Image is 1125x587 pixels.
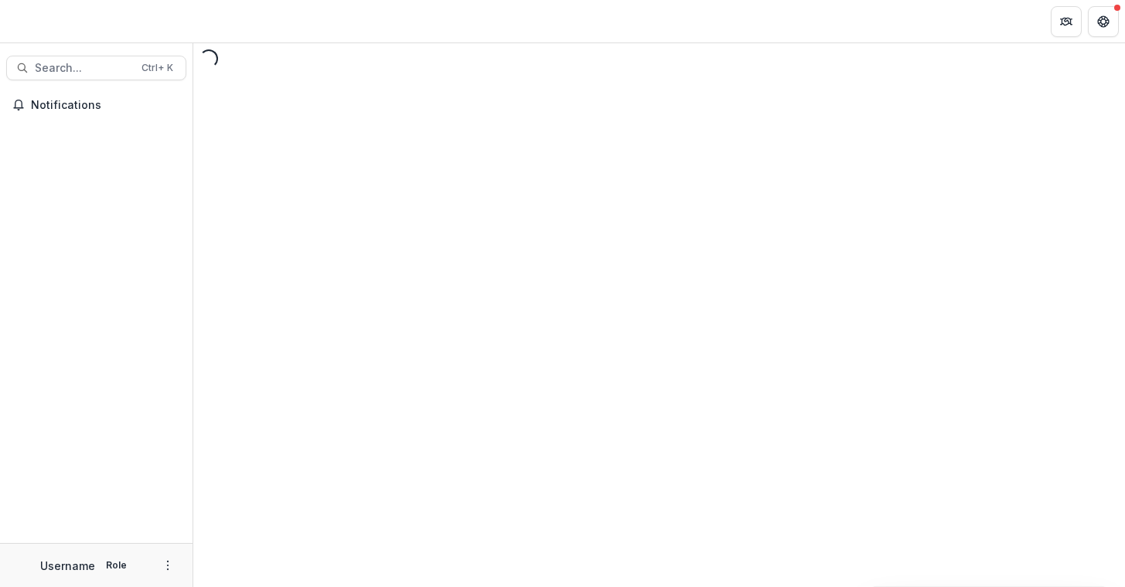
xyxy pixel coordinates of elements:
p: Username [40,558,95,574]
p: Role [101,558,131,572]
span: Notifications [31,99,180,112]
button: Notifications [6,93,186,117]
button: Partners [1051,6,1082,37]
button: Search... [6,56,186,80]
button: More [159,556,177,575]
div: Ctrl + K [138,59,176,76]
button: Get Help [1088,6,1119,37]
span: Search... [35,62,132,75]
